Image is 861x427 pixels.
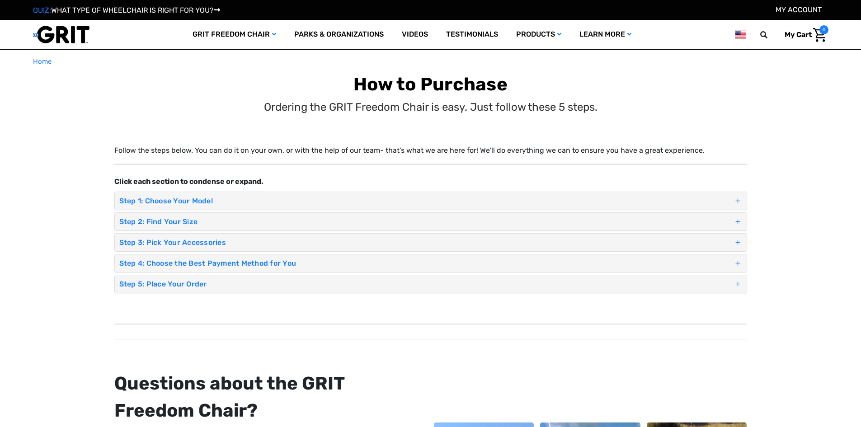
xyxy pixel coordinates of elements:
a: Cart with 0 items [778,25,828,44]
nav: Breadcrumb [33,56,828,67]
span: Home [33,57,52,66]
a: Testimonials [437,20,507,49]
h4: Step 2: Find Your Size [119,217,734,226]
a: Parks & Organizations [285,20,393,49]
a: Products [507,20,570,49]
h4: Step 5: Place Your Order [119,280,734,288]
a: Account [776,5,822,14]
img: us.png [735,29,746,40]
p: Follow the steps below. You can do it on your own, or with the help of our team- that’s what we a... [114,145,747,156]
img: Cart [813,28,826,42]
p: Ordering the GRIT Freedom Chair is easy. Just follow these 5 steps. [264,99,598,115]
div: Questions about the GRIT Freedom Chair? [114,370,400,424]
b: How to Purchase [353,74,508,95]
span: My Cart [785,30,812,39]
input: Search [764,25,778,44]
img: GRIT All-Terrain Wheelchair and Mobility Equipment [33,25,89,44]
strong: Click each section to condense or expand. [114,177,263,186]
span: 0 [819,25,828,34]
h4: Step 4: Choose the Best Payment Method for You [119,259,734,267]
a: Videos [393,20,437,49]
h4: Step 3: Pick Your Accessories [119,238,734,247]
a: GRIT Freedom Chair [183,20,285,49]
span: QUIZ: [33,6,51,14]
a: Learn More [570,20,640,49]
h4: Step 1: Choose Your Model [119,197,734,205]
a: QUIZ:WHAT TYPE OF WHEELCHAIR IS RIGHT FOR YOU? [33,6,220,14]
a: Home [33,56,52,67]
